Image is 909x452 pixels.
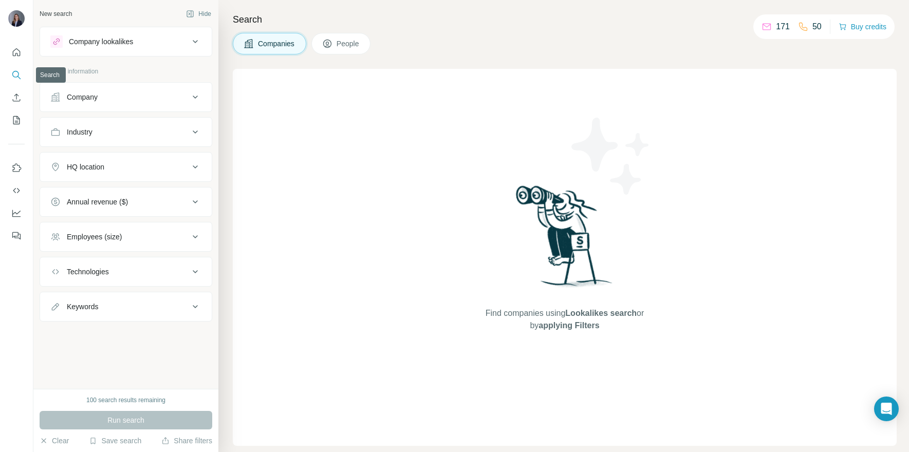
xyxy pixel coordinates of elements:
img: Surfe Illustration - Stars [565,110,657,202]
button: Dashboard [8,204,25,222]
span: Companies [258,39,295,49]
span: Lookalikes search [565,309,637,317]
p: Company information [40,67,212,76]
button: Hide [179,6,218,22]
button: Employees (size) [40,224,212,249]
button: Save search [89,436,141,446]
span: applying Filters [539,321,599,330]
button: Search [8,66,25,84]
button: Feedback [8,227,25,245]
div: Employees (size) [67,232,122,242]
button: HQ location [40,155,212,179]
div: New search [40,9,72,18]
div: HQ location [67,162,104,172]
button: Company [40,85,212,109]
div: Keywords [67,302,98,312]
button: My lists [8,111,25,129]
img: Avatar [8,10,25,27]
span: People [337,39,360,49]
button: Annual revenue ($) [40,190,212,214]
div: Company lookalikes [69,36,133,47]
button: Company lookalikes [40,29,212,54]
div: Open Intercom Messenger [874,397,899,421]
button: Buy credits [839,20,886,34]
button: Keywords [40,294,212,319]
button: Share filters [161,436,212,446]
div: Company [67,92,98,102]
div: Technologies [67,267,109,277]
button: Use Surfe API [8,181,25,200]
p: 171 [776,21,790,33]
div: 100 search results remaining [86,395,165,405]
img: Surfe Illustration - Woman searching with binoculars [511,183,618,297]
button: Clear [40,436,69,446]
button: Quick start [8,43,25,62]
div: Industry [67,127,92,137]
p: 50 [812,21,822,33]
button: Use Surfe on LinkedIn [8,159,25,177]
button: Industry [40,120,212,144]
button: Technologies [40,259,212,284]
button: Enrich CSV [8,88,25,107]
div: Annual revenue ($) [67,197,128,207]
span: Find companies using or by [483,307,647,332]
h4: Search [233,12,897,27]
